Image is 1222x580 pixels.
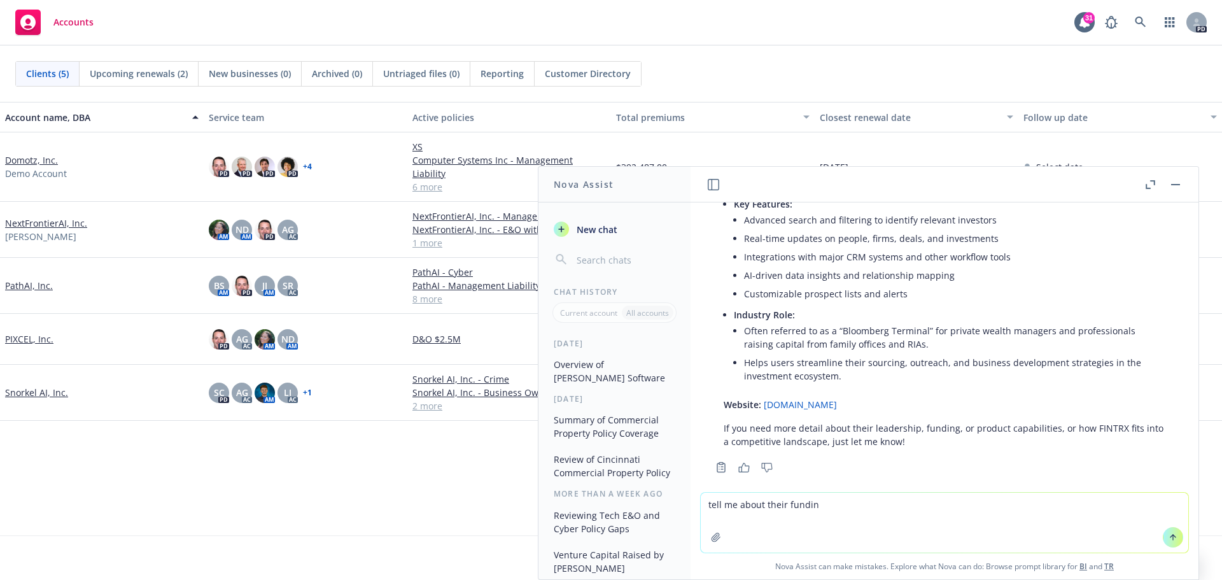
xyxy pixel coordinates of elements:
[235,223,249,236] span: ND
[26,67,69,80] span: Clients (5)
[1157,10,1183,35] a: Switch app
[538,286,691,297] div: Chat History
[744,322,1165,353] li: Often referred to as a “Bloomberg Terminal” for private wealth managers and professionals raising...
[734,198,792,210] span: Key Features:
[5,279,53,292] a: PathAI, Inc.
[538,338,691,349] div: [DATE]
[412,236,606,250] a: 1 more
[538,393,691,404] div: [DATE]
[412,332,606,346] a: D&O $2.5M
[560,308,617,318] p: Current account
[5,216,87,230] a: NextFrontierAI, Inc.
[616,111,796,124] div: Total premiums
[820,160,848,174] span: [DATE]
[549,218,680,241] button: New chat
[744,248,1165,266] li: Integrations with major CRM systems and other workflow tools
[481,67,524,80] span: Reporting
[574,251,675,269] input: Search chats
[1036,160,1083,174] span: Select date
[715,462,727,473] svg: Copy to clipboard
[303,163,312,171] a: + 4
[312,67,362,80] span: Archived (0)
[232,276,252,296] img: photo
[5,332,53,346] a: PIXCEL, Inc.
[255,220,275,240] img: photo
[412,372,606,386] a: Snorkel AI, Inc. - Crime
[545,67,631,80] span: Customer Directory
[549,409,680,444] button: Summary of Commercial Property Policy Coverage
[204,102,407,132] button: Service team
[53,17,94,27] span: Accounts
[255,329,275,350] img: photo
[820,111,999,124] div: Closest renewal date
[283,279,293,292] span: SR
[5,167,67,180] span: Demo Account
[815,102,1018,132] button: Closest renewal date
[1023,111,1203,124] div: Follow up date
[1018,102,1222,132] button: Follow up date
[412,140,606,153] a: XS
[701,493,1188,553] textarea: tell me about their fundin
[744,266,1165,285] li: AI-driven data insights and relationship mapping
[383,67,460,80] span: Untriaged files (0)
[303,389,312,397] a: + 1
[214,279,225,292] span: BS
[255,157,275,177] img: photo
[1104,561,1114,572] a: TR
[744,229,1165,248] li: Real-time updates on people, firms, deals, and investments
[412,265,606,279] a: PathAI - Cyber
[5,153,58,167] a: Domotz, Inc.
[626,308,669,318] p: All accounts
[744,353,1165,385] li: Helps users streamline their sourcing, outreach, and business development strategies in the inves...
[412,209,606,223] a: NextFrontierAI, Inc. - Management Liability
[255,383,275,403] img: photo
[412,223,606,236] a: NextFrontierAI, Inc. - E&O with Cyber
[554,178,614,191] h1: Nova Assist
[549,449,680,483] button: Review of Cincinnati Commercial Property Policy
[90,67,188,80] span: Upcoming renewals (2)
[757,458,777,476] button: Thumbs down
[764,399,837,411] a: [DOMAIN_NAME]
[611,102,815,132] button: Total premiums
[574,223,617,236] span: New chat
[232,157,252,177] img: photo
[284,386,291,399] span: LI
[412,292,606,306] a: 8 more
[277,157,298,177] img: photo
[412,180,606,194] a: 6 more
[1099,10,1124,35] a: Report a Bug
[236,332,248,346] span: AG
[412,279,606,292] a: PathAI - Management Liability
[734,309,795,321] span: Industry Role:
[744,211,1165,229] li: Advanced search and filtering to identify relevant investors
[412,111,606,124] div: Active policies
[1083,12,1095,24] div: 31
[209,220,229,240] img: photo
[616,160,667,174] span: $392,487.00
[5,230,76,243] span: [PERSON_NAME]
[5,111,185,124] div: Account name, DBA
[209,67,291,80] span: New businesses (0)
[724,421,1165,448] p: If you need more detail about their leadership, funding, or product capabilities, or how FINTRX f...
[744,285,1165,303] li: Customizable prospect lists and alerts
[214,386,225,399] span: SC
[10,4,99,40] a: Accounts
[281,332,295,346] span: ND
[412,399,606,413] a: 2 more
[549,544,680,579] button: Venture Capital Raised by [PERSON_NAME]
[538,488,691,499] div: More than a week ago
[262,279,267,292] span: JJ
[5,386,68,399] a: Snorkel AI, Inc.
[282,223,294,236] span: AG
[407,102,611,132] button: Active policies
[209,111,402,124] div: Service team
[412,153,606,180] a: Computer Systems Inc - Management Liability
[549,505,680,539] button: Reviewing Tech E&O and Cyber Policy Gaps
[1079,561,1087,572] a: BI
[696,553,1193,579] span: Nova Assist can make mistakes. Explore what Nova can do: Browse prompt library for and
[236,386,248,399] span: AG
[1128,10,1153,35] a: Search
[209,329,229,350] img: photo
[412,386,606,399] a: Snorkel AI, Inc. - Business Owners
